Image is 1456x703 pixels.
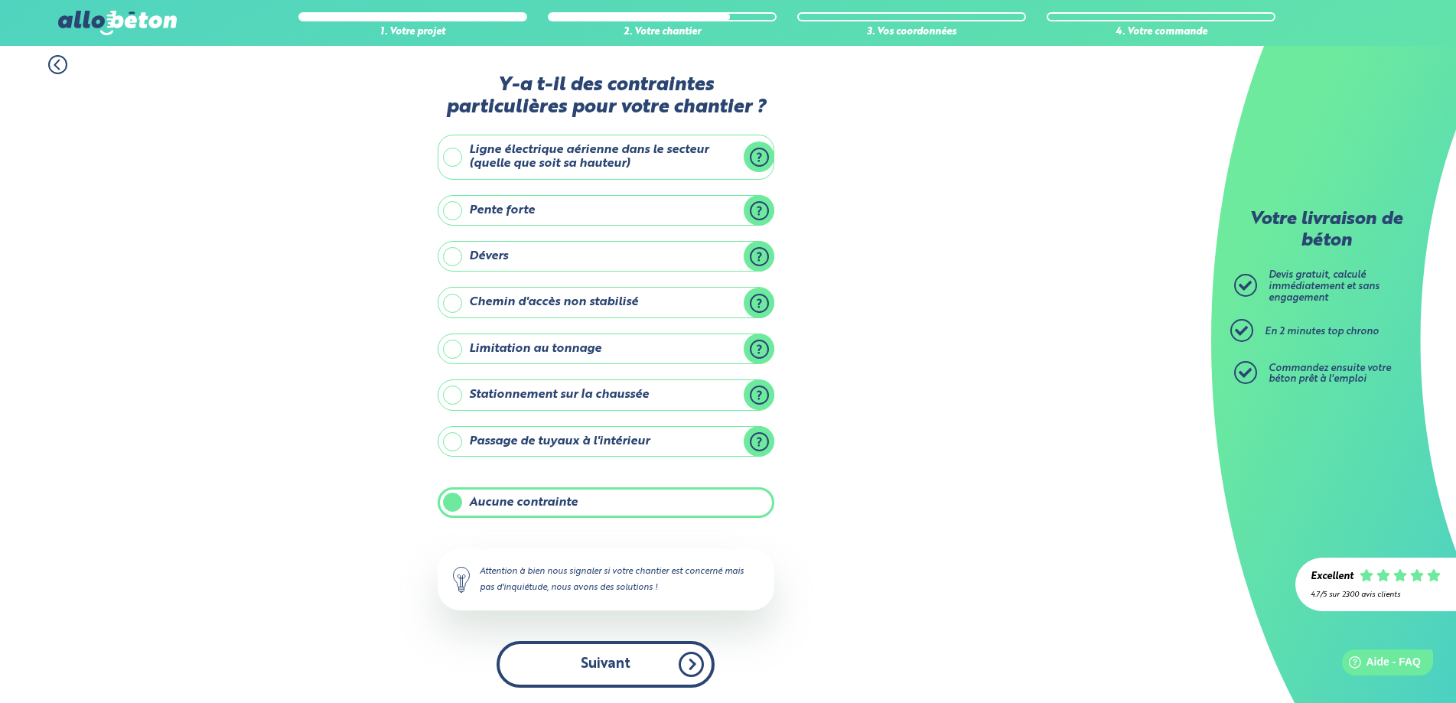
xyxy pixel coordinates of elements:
label: Aucune contrainte [438,487,774,518]
label: Passage de tuyaux à l'intérieur [438,426,774,457]
iframe: Help widget launcher [1320,643,1439,686]
div: 3. Vos coordonnées [797,27,1026,38]
img: allobéton [58,11,176,35]
label: Y-a t-il des contraintes particulières pour votre chantier ? [438,74,774,119]
label: Dévers [438,241,774,272]
div: 4. Votre commande [1047,27,1275,38]
div: 2. Votre chantier [548,27,777,38]
label: Limitation au tonnage [438,334,774,364]
label: Stationnement sur la chaussée [438,379,774,410]
div: Attention à bien nous signaler si votre chantier est concerné mais pas d'inquiétude, nous avons d... [438,548,774,610]
label: Ligne électrique aérienne dans le secteur (quelle que soit sa hauteur) [438,135,774,180]
div: 1. Votre projet [298,27,527,38]
button: Suivant [497,641,715,688]
label: Pente forte [438,195,774,226]
label: Chemin d'accès non stabilisé [438,287,774,317]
